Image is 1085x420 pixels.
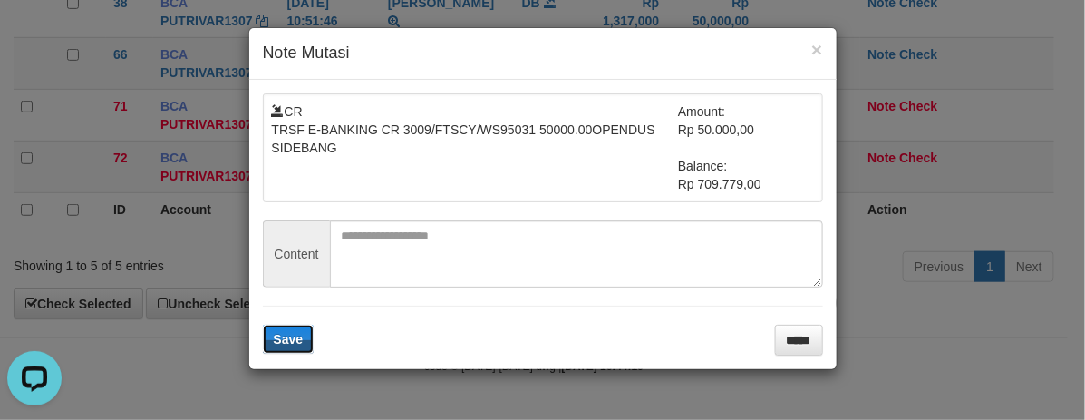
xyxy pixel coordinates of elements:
span: Save [274,332,304,347]
span: Content [263,220,330,288]
td: Amount: Rp 50.000,00 Balance: Rp 709.779,00 [678,103,814,193]
h4: Note Mutasi [263,42,823,65]
button: Save [263,325,315,354]
td: CR TRSF E-BANKING CR 3009/FTSCY/WS95031 50000.00OPENDUS SIDEBANG [272,103,679,193]
button: × [811,40,822,59]
button: Open LiveChat chat widget [7,7,62,62]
